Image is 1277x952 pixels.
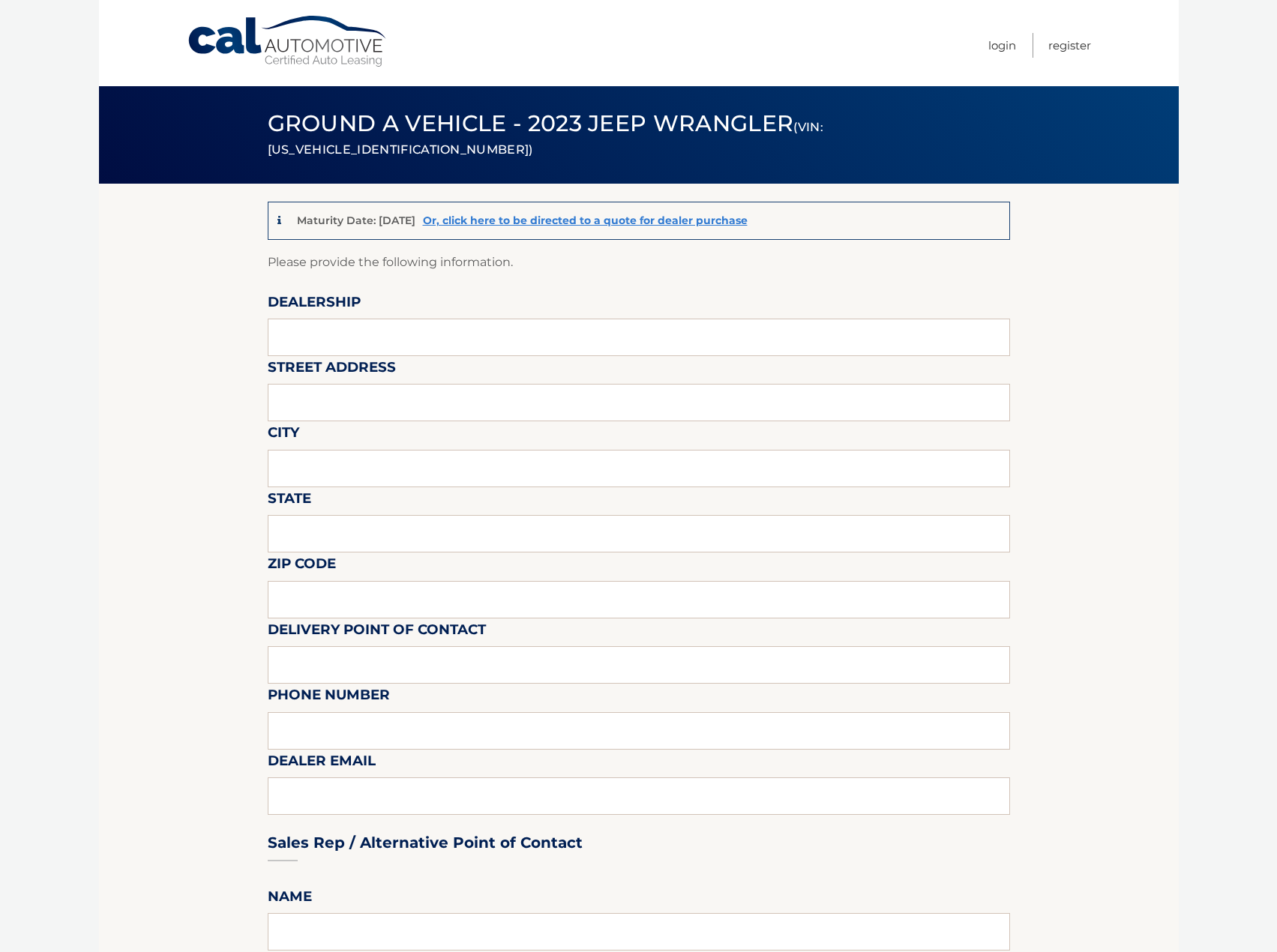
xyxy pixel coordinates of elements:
[268,885,312,913] label: Name
[268,291,361,319] label: Dealership
[268,750,376,777] label: Dealer Email
[187,15,389,68] a: Cal Automotive
[988,33,1016,58] a: Login
[268,684,390,711] label: Phone Number
[1048,33,1091,58] a: Register
[268,834,583,852] h3: Sales Rep / Alternative Point of Contact
[268,252,1010,273] p: Please provide the following information.
[297,214,415,227] p: Maturity Date: [DATE]
[268,356,396,384] label: Street Address
[268,120,823,157] small: (VIN: [US_VEHICLE_IDENTIFICATION_NUMBER])
[268,421,299,449] label: City
[268,109,823,160] span: Ground a Vehicle - 2023 Jeep Wrangler
[268,487,311,515] label: State
[423,214,748,227] a: Or, click here to be directed to a quote for dealer purchase
[268,618,486,646] label: Delivery Point of Contact
[268,552,336,580] label: Zip Code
